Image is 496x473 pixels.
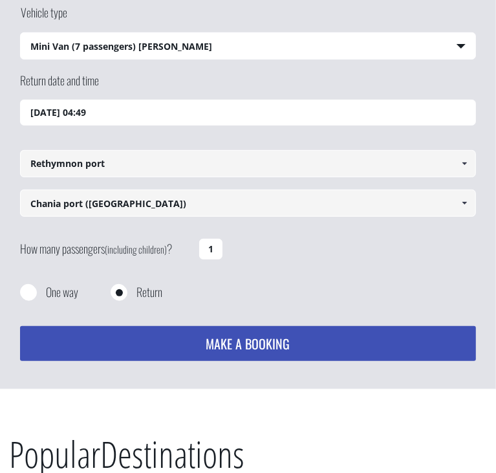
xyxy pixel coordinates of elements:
label: One way [46,284,78,300]
a: Show All Items [454,150,475,177]
input: Select pickup location [20,150,477,177]
label: How many passengers ? [20,234,191,265]
label: Return date and time [20,72,99,100]
span: Mini Van (7 passengers) [PERSON_NAME] [21,33,476,60]
input: Select drop-off location [20,190,477,217]
label: Vehicle type [20,5,67,32]
button: MAKE A BOOKING [20,326,477,361]
label: Return [136,284,162,300]
a: Show All Items [454,190,475,217]
small: (including children) [105,242,167,256]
